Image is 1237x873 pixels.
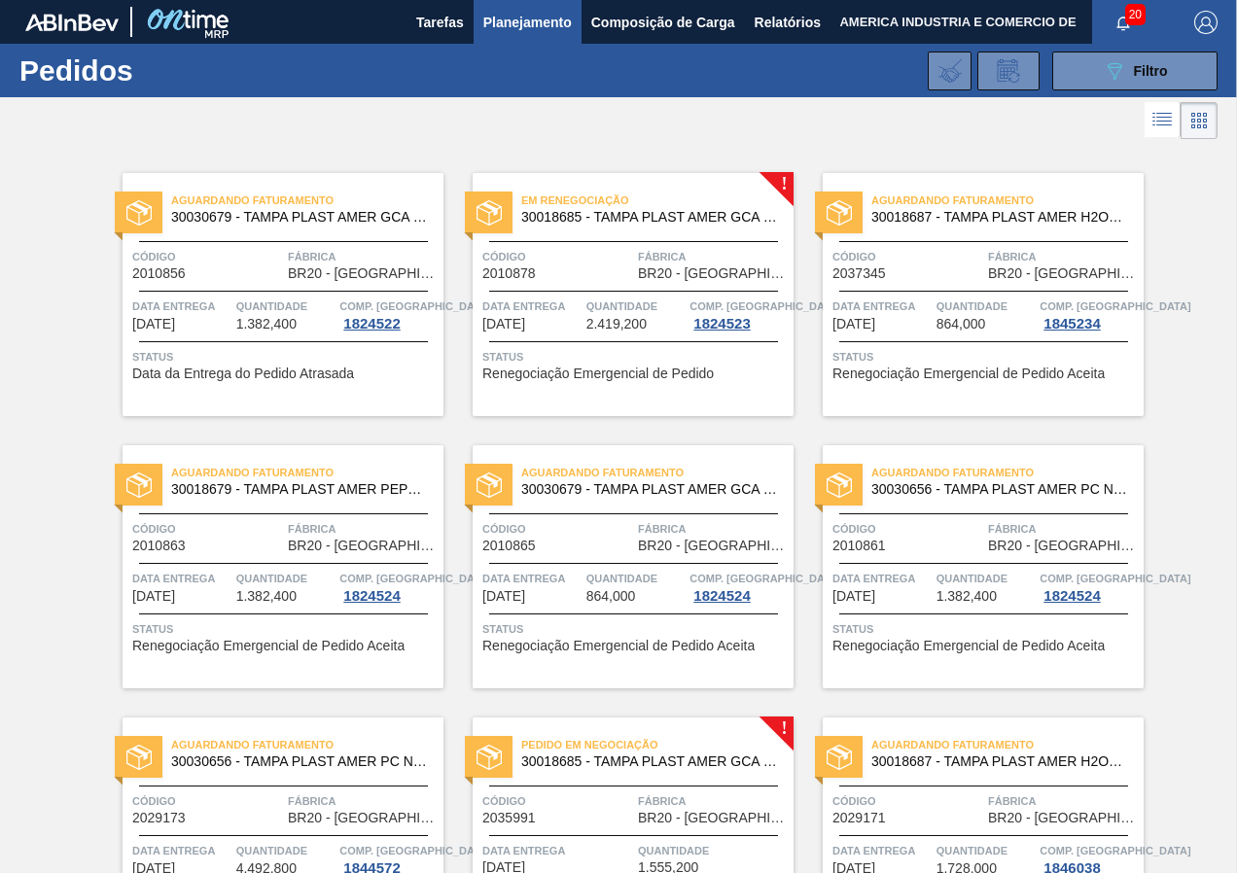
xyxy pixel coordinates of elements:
[288,247,439,266] span: Fábrica
[937,569,1036,588] span: Quantidade
[339,297,439,332] a: Comp. [GEOGRAPHIC_DATA]1824522
[988,791,1139,811] span: Fábrica
[1040,297,1139,332] a: Comp. [GEOGRAPHIC_DATA]1845234
[1181,102,1218,139] div: Visão em Cards
[832,247,983,266] span: Código
[586,569,686,588] span: Quantidade
[443,445,794,688] a: statusAguardando Faturamento30030679 - TAMPA PLAST AMER GCA ZERO NIV24Código2010865FábricaBR20 - ...
[755,11,821,34] span: Relatórios
[977,52,1040,90] div: Solicitação de Revisão de Pedidos
[827,745,852,770] img: status
[871,210,1128,225] span: 30018687 - TAMPA PLAST AMER H2OH LIMAO S/LINER
[171,463,443,482] span: Aguardando Faturamento
[832,347,1139,367] span: Status
[132,639,405,653] span: Renegociação Emergencial de Pedido Aceita
[339,569,439,604] a: Comp. [GEOGRAPHIC_DATA]1824524
[132,539,186,553] span: 2010863
[482,639,755,653] span: Renegociação Emergencial de Pedido Aceita
[416,11,464,34] span: Tarefas
[689,588,754,604] div: 1824524
[482,841,633,860] span: Data entrega
[482,317,525,332] span: 12/09/2025
[132,569,231,588] span: Data entrega
[132,841,231,860] span: Data entrega
[236,297,336,316] span: Quantidade
[689,569,840,588] span: Comp. Carga
[937,297,1036,316] span: Quantidade
[171,735,443,754] span: Aguardando Faturamento
[132,811,186,825] span: 2029173
[483,11,572,34] span: Planejamento
[689,316,754,332] div: 1824523
[288,519,439,539] span: Fábrica
[482,569,582,588] span: Data entrega
[937,589,997,604] span: 1.382,400
[521,754,778,769] span: 30018685 - TAMPA PLAST AMER GCA S/LINER
[171,191,443,210] span: Aguardando Faturamento
[132,619,439,639] span: Status
[689,297,840,316] span: Comp. Carga
[521,463,794,482] span: Aguardando Faturamento
[832,519,983,539] span: Código
[832,619,1139,639] span: Status
[126,745,152,770] img: status
[132,367,354,381] span: Data da Entrega do Pedido Atrasada
[871,191,1144,210] span: Aguardando Faturamento
[827,472,852,498] img: status
[832,367,1105,381] span: Renegociação Emergencial de Pedido Aceita
[988,519,1139,539] span: Fábrica
[132,347,439,367] span: Status
[638,841,789,860] span: Quantidade
[586,589,636,604] span: 864,000
[477,472,502,498] img: status
[93,445,443,688] a: statusAguardando Faturamento30018679 - TAMPA PLAST AMER PEPSI ZERO S/LINERCódigo2010863FábricaBR2...
[928,52,972,90] div: Importar Negociações dos Pedidos
[832,841,932,860] span: Data entrega
[794,173,1144,416] a: statusAguardando Faturamento30018687 - TAMPA PLAST AMER H2OH LIMAO S/LINERCódigo2037345FábricaBR2...
[1040,316,1104,332] div: 1845234
[1145,102,1181,139] div: Visão em Lista
[1194,11,1218,34] img: Logout
[482,367,714,381] span: Renegociação Emergencial de Pedido
[443,173,794,416] a: !statusEm renegociação30018685 - TAMPA PLAST AMER GCA S/LINERCódigo2010878FábricaBR20 - [GEOGRAPH...
[937,841,1036,860] span: Quantidade
[586,317,647,332] span: 2.419,200
[482,347,789,367] span: Status
[832,589,875,604] span: 27/09/2025
[586,297,686,316] span: Quantidade
[871,735,1144,754] span: Aguardando Faturamento
[236,569,336,588] span: Quantidade
[1052,52,1218,90] button: Filtro
[871,754,1128,769] span: 30018687 - TAMPA PLAST AMER H2OH LIMAO S/LINER
[132,519,283,539] span: Código
[832,639,1105,653] span: Renegociação Emergencial de Pedido Aceita
[832,569,932,588] span: Data entrega
[832,539,886,553] span: 2010861
[132,297,231,316] span: Data entrega
[689,569,789,604] a: Comp. [GEOGRAPHIC_DATA]1824524
[937,317,986,332] span: 864,000
[988,539,1139,553] span: BR20 - Sapucaia
[477,745,502,770] img: status
[638,266,789,281] span: BR20 - Sapucaia
[93,173,443,416] a: statusAguardando Faturamento30030679 - TAMPA PLAST AMER GCA ZERO NIV24Código2010856FábricaBR20 - ...
[132,791,283,811] span: Código
[1040,297,1190,316] span: Comp. Carga
[132,247,283,266] span: Código
[236,317,297,332] span: 1.382,400
[171,482,428,497] span: 30018679 - TAMPA PLAST AMER PEPSI ZERO S/LINER
[832,811,886,825] span: 2029171
[288,539,439,553] span: BR20 - Sapucaia
[832,266,886,281] span: 2037345
[482,247,633,266] span: Código
[638,811,789,825] span: BR20 - Sapucaia
[482,791,633,811] span: Código
[827,200,852,226] img: status
[871,482,1128,497] span: 30030656 - TAMPA PLAST AMER PC NIV24
[477,200,502,226] img: status
[132,317,175,332] span: 10/09/2025
[871,463,1144,482] span: Aguardando Faturamento
[339,588,404,604] div: 1824524
[339,297,490,316] span: Comp. Carga
[288,811,439,825] span: BR20 - Sapucaia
